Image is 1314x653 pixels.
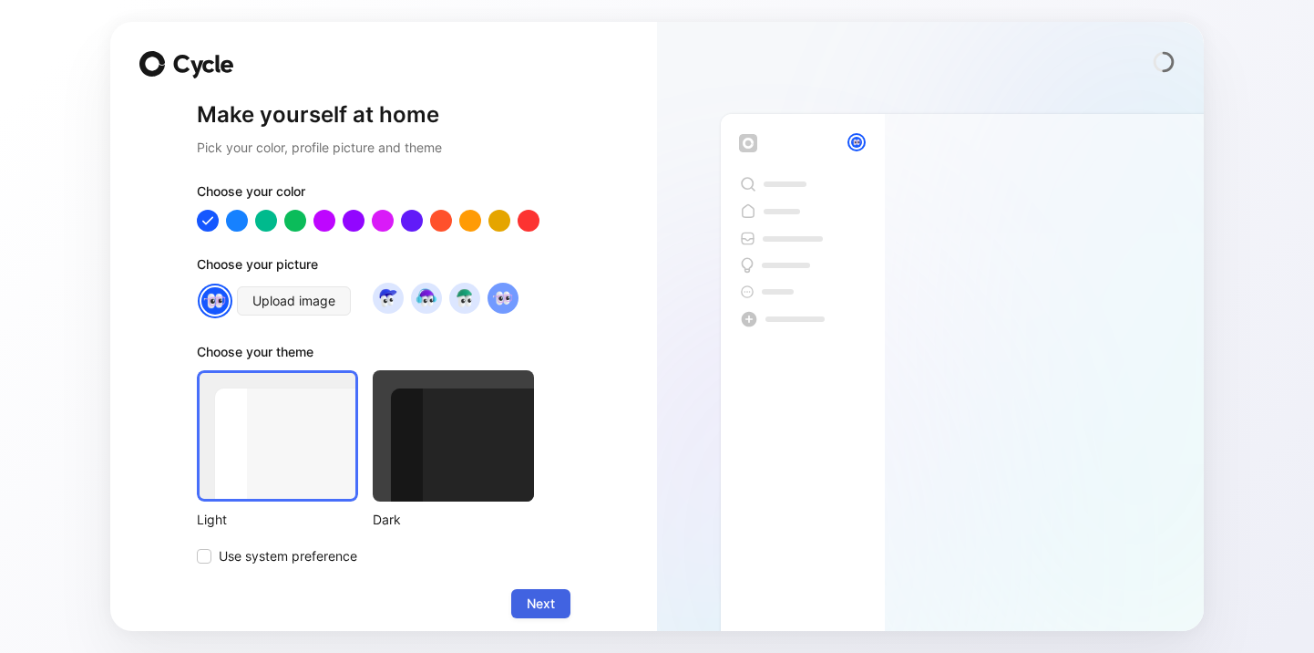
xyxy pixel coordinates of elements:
[511,589,570,618] button: Next
[849,135,864,150] img: avatar
[739,134,757,152] img: workspace-default-logo-wX5zAyuM.png
[414,285,438,310] img: avatar
[197,509,358,531] div: Light
[197,254,570,283] div: Choose your picture
[197,181,570,210] div: Choose your color
[237,286,351,316] button: Upload image
[252,290,335,312] span: Upload image
[197,100,570,130] h1: Make yourself at home
[527,593,555,615] span: Next
[452,285,477,310] img: avatar
[197,341,534,370] div: Choose your theme
[490,285,515,310] img: avatar
[375,285,400,310] img: avatar
[219,545,357,567] span: Use system preference
[373,509,534,531] div: Dark
[200,285,231,316] img: avatar
[197,137,570,159] h2: Pick your color, profile picture and theme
